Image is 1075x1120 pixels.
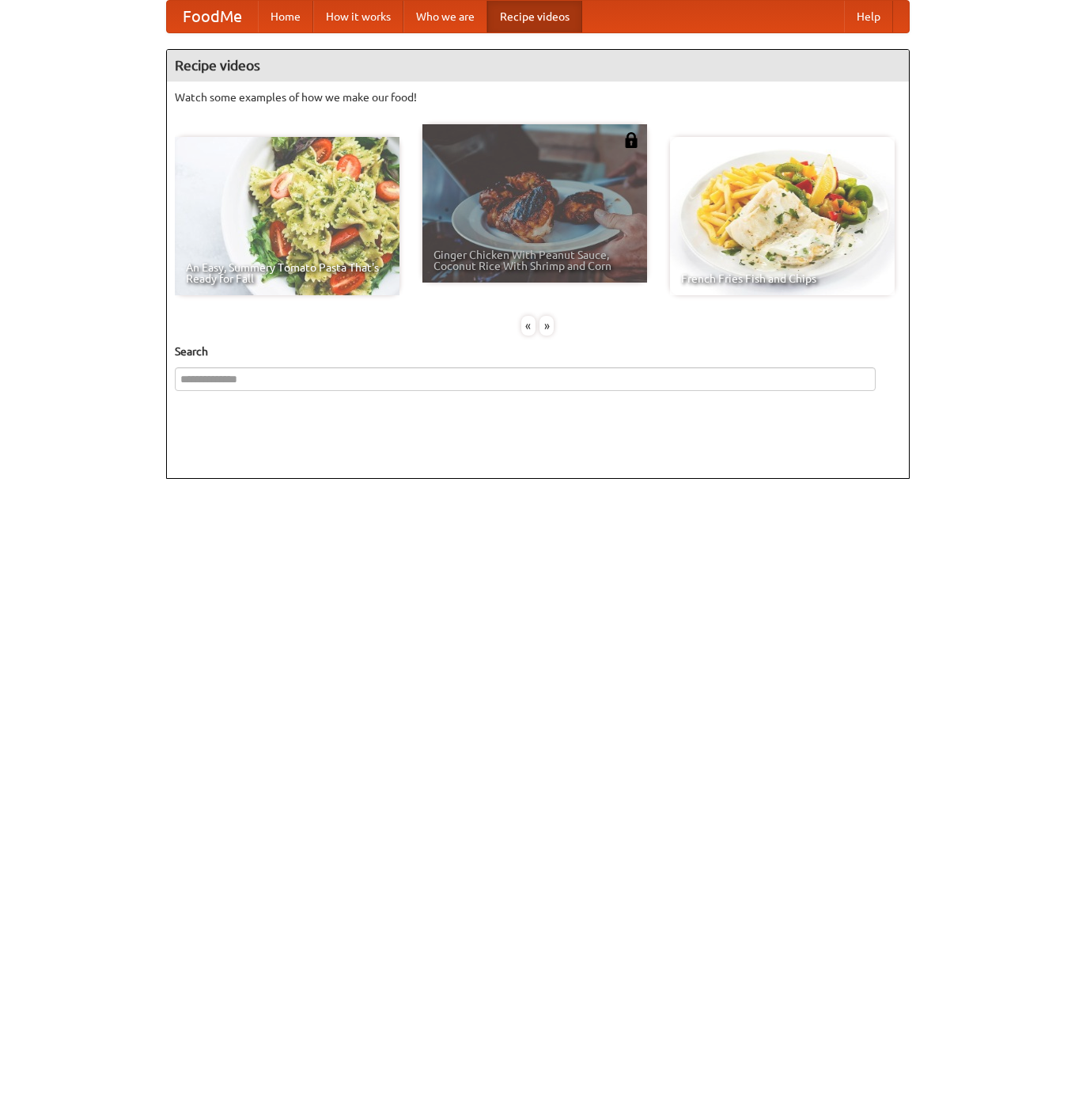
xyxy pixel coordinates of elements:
a: Recipe videos [487,1,582,32]
span: An Easy, Summery Tomato Pasta That's Ready for Fall [186,262,388,284]
h4: Recipe videos [167,50,909,82]
a: Home [258,1,313,32]
span: French Fries Fish and Chips [681,273,884,284]
a: An Easy, Summery Tomato Pasta That's Ready for Fall [175,137,399,295]
a: FoodMe [167,1,258,32]
img: 483408.png [623,132,639,148]
h5: Search [175,344,901,359]
a: How it works [313,1,403,32]
div: « [521,316,536,336]
a: Help [844,1,893,32]
a: Who we are [403,1,487,32]
div: » [539,316,554,336]
p: Watch some examples of how we make our food! [175,89,901,105]
a: French Fries Fish and Chips [670,137,895,295]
